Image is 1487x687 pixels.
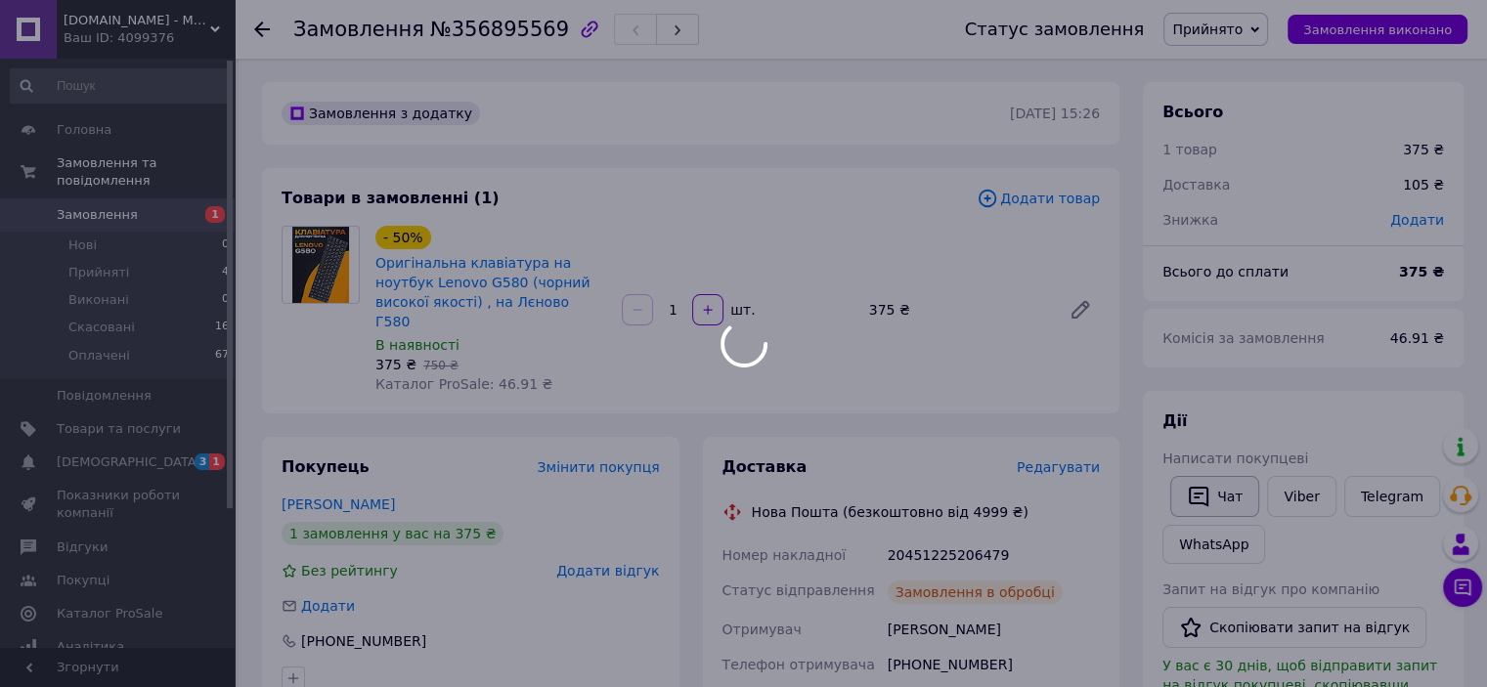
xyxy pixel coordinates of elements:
span: 375 ₴ [375,357,416,372]
span: Замовлення виконано [1303,22,1452,37]
span: Редагувати [1017,459,1100,475]
span: Показники роботи компанії [57,487,181,522]
span: Товари та послуги [57,420,181,438]
b: 375 ₴ [1399,264,1444,279]
span: 46.91 ₴ [1390,330,1444,346]
span: 1 товар [1162,142,1217,157]
span: Додати [1390,212,1444,228]
a: Редагувати [1061,290,1100,329]
div: 105 ₴ [1391,163,1456,206]
span: [DEMOGRAPHIC_DATA] [57,453,201,471]
span: 750 ₴ [423,359,459,372]
span: Написати покупцеві [1162,451,1308,466]
span: Замовлення [57,206,138,224]
span: Телефон отримувача [722,657,875,672]
button: Скопіювати запит на відгук [1162,607,1426,648]
div: шт. [725,300,757,320]
span: Змінити покупця [538,459,660,475]
div: [PERSON_NAME] [884,612,1104,647]
span: 16 [215,319,229,336]
time: [DATE] 15:26 [1010,106,1100,121]
span: 67 [215,347,229,365]
span: Знижка [1162,212,1218,228]
a: WhatsApp [1162,525,1265,564]
span: Запит на відгук про компанію [1162,581,1379,597]
div: - 50% [375,226,431,249]
a: Viber [1267,476,1335,517]
div: Статус замовлення [965,20,1145,39]
span: Замовлення та повідомлення [57,154,235,190]
span: Без рейтингу [301,563,398,579]
span: Нові [68,236,97,254]
span: Доставка [1162,177,1230,193]
span: Виконані [68,291,129,309]
span: Прийняті [68,264,129,281]
div: Замовлення в обробці [888,580,1063,604]
span: Статус відправлення [722,582,875,598]
span: Покупці [57,572,109,589]
span: Повідомлення [57,387,152,405]
div: Замовлення з додатку [282,102,480,125]
a: [PERSON_NAME] [282,496,395,512]
span: Доставка [722,457,808,476]
span: 4 [222,264,229,281]
div: Нова Пошта (безкоштовно від 4999 ₴) [747,502,1033,522]
span: Покупець [282,457,370,476]
span: Комісія за замовлення [1162,330,1325,346]
span: Всього [1162,103,1223,121]
span: Додати [301,598,355,614]
span: 1 [209,453,225,470]
div: 375 ₴ [861,296,1053,323]
button: Чат з покупцем [1443,568,1482,607]
span: Аналітика [57,638,124,656]
span: 3 [195,453,210,470]
span: Дії [1162,411,1187,430]
span: Скасовані [68,319,135,336]
span: Додати товар [977,188,1100,209]
span: 0 [222,236,229,254]
a: Оригінальна клавіатура на ноутбук Lenovo G580 (чорний високої якості) , на Лєново Г580 [375,255,590,329]
span: Каталог ProSale [57,605,162,623]
div: Повернутися назад [254,20,270,39]
div: 20451225206479 [884,537,1104,573]
img: Оригінальна клавіатура на ноутбук Lenovo G580 (чорний високої якості) , на Лєново Г580 [292,227,350,303]
button: Замовлення виконано [1288,15,1467,44]
span: 1 [205,206,225,223]
span: Додати відгук [556,563,659,579]
span: Товари в замовленні (1) [282,189,500,207]
span: В наявності [375,337,459,353]
div: [PHONE_NUMBER] [299,631,428,651]
span: Номер накладної [722,547,847,563]
span: Каталог ProSale: 46.91 ₴ [375,376,552,392]
span: Прийнято [1172,21,1243,37]
div: 375 ₴ [1403,140,1444,159]
span: Замовлення [293,18,424,41]
span: Оплачені [68,347,130,365]
a: Telegram [1344,476,1440,517]
div: 1 замовлення у вас на 375 ₴ [282,522,503,545]
span: Головна [57,121,111,139]
div: Ваш ID: 4099376 [64,29,235,47]
input: Пошук [10,68,231,104]
span: Всього до сплати [1162,264,1289,279]
span: №356895569 [430,18,569,41]
button: Чат [1170,476,1259,517]
span: Mobi.Life - Магазин запчастин для мобільних телефонів! [64,12,210,29]
span: 0 [222,291,229,309]
span: Отримувач [722,622,802,637]
div: [PHONE_NUMBER] [884,647,1104,682]
span: Відгуки [57,538,108,556]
